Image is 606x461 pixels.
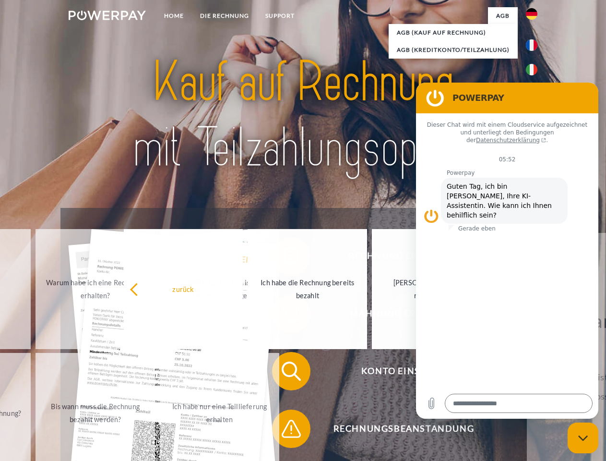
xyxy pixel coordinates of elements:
[389,24,518,41] a: AGB (Kauf auf Rechnung)
[488,7,518,24] a: agb
[526,64,537,75] img: it
[568,423,598,453] iframe: Schaltfläche zum Öffnen des Messaging-Fensters; Konversation läuft
[257,7,303,24] a: SUPPORT
[253,276,361,302] div: Ich habe die Rechnung bereits bezahlt
[92,46,514,184] img: title-powerpay_de.svg
[272,352,522,390] button: Konto einsehen
[166,400,273,426] div: Ich habe nur eine Teillieferung erhalten
[156,7,192,24] a: Home
[279,417,303,441] img: qb_warning.svg
[279,359,303,383] img: qb_search.svg
[286,352,521,390] span: Konto einsehen
[192,7,257,24] a: DIE RECHNUNG
[286,410,521,448] span: Rechnungsbeanstandung
[69,11,146,20] img: logo-powerpay-white.svg
[389,41,518,59] a: AGB (Kreditkonto/Teilzahlung)
[378,276,486,302] div: [PERSON_NAME] wurde retourniert
[41,400,149,426] div: Bis wann muss die Rechnung bezahlt werden?
[526,39,537,51] img: fr
[272,410,522,448] button: Rechnungsbeanstandung
[130,282,238,295] div: zurück
[416,83,598,419] iframe: Messaging-Fenster
[41,276,149,302] div: Warum habe ich eine Rechnung erhalten?
[526,8,537,20] img: de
